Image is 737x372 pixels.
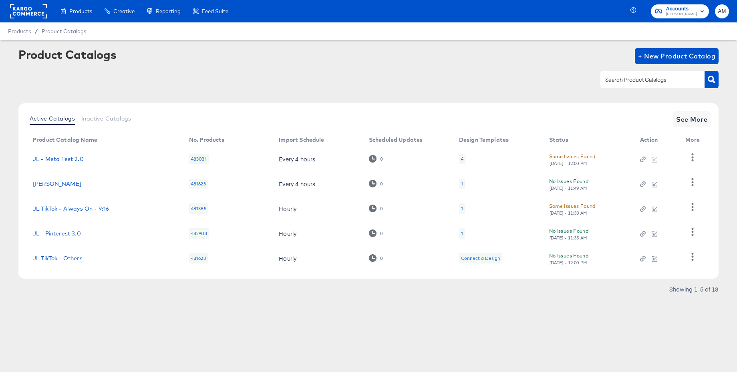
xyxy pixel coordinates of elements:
div: 0 [369,254,383,262]
div: 481623 [189,253,208,263]
div: Some Issues Found [549,152,596,161]
div: 0 [380,255,383,261]
div: 0 [380,231,383,236]
div: 0 [369,180,383,187]
div: [DATE] - 11:33 AM [549,210,588,216]
a: JL - Pinterest 3.0 [33,230,81,237]
th: More [679,134,709,147]
td: Hourly [272,246,362,271]
div: 0 [369,155,383,163]
th: Status [543,134,634,147]
div: 4 [459,154,465,164]
th: Action [634,134,679,147]
div: Product Catalogs [18,48,116,61]
div: 481385 [189,203,208,214]
span: Products [8,28,31,34]
div: Showing 1–5 of 13 [669,286,719,292]
button: Some Issues Found[DATE] - 12:00 PM [549,152,596,166]
td: Every 4 hours [272,171,362,196]
div: 483031 [189,154,209,164]
span: Feed Suite [202,8,228,14]
a: JL TikTok - Always On - 9:16 [33,205,109,212]
button: AM [715,4,729,18]
div: Import Schedule [279,137,324,143]
span: + New Product Catalog [638,50,715,62]
span: Inactive Catalogs [81,115,131,122]
div: Some Issues Found [549,202,596,210]
div: 0 [380,156,383,162]
div: 481623 [189,179,208,189]
span: Creative [113,8,135,14]
div: 1 [461,181,463,187]
span: / [31,28,42,34]
div: [DATE] - 12:00 PM [549,161,588,166]
div: Product Catalog Name [33,137,97,143]
td: Every 4 hours [272,147,362,171]
input: Search Product Catalogs [604,75,689,84]
div: 0 [380,181,383,187]
button: See More [673,111,711,127]
a: Product Catalogs [42,28,86,34]
span: Reporting [156,8,181,14]
span: Active Catalogs [30,115,75,122]
div: 1 [459,179,465,189]
button: Accounts[PERSON_NAME] [651,4,709,18]
div: 482903 [189,228,209,239]
span: See More [676,114,707,125]
div: 4 [461,156,463,162]
div: Scheduled Updates [369,137,423,143]
div: 1 [461,205,463,212]
span: AM [718,7,726,16]
td: Hourly [272,221,362,246]
div: 1 [461,230,463,237]
div: 0 [369,229,383,237]
div: Design Templates [459,137,509,143]
div: Connect a Design [459,253,502,263]
span: Products [69,8,92,14]
div: No. Products [189,137,225,143]
td: Hourly [272,196,362,221]
a: [PERSON_NAME] [33,181,81,187]
a: JL TikTok - Others [33,255,83,261]
div: Connect a Design [461,255,500,261]
span: [PERSON_NAME] [666,11,697,18]
a: JL - Meta Test 2.0 [33,156,84,162]
button: Some Issues Found[DATE] - 11:33 AM [549,202,596,216]
div: 0 [369,205,383,212]
div: 1 [459,228,465,239]
button: + New Product Catalog [635,48,719,64]
div: 1 [459,203,465,214]
span: Accounts [666,5,697,13]
div: 0 [380,206,383,211]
